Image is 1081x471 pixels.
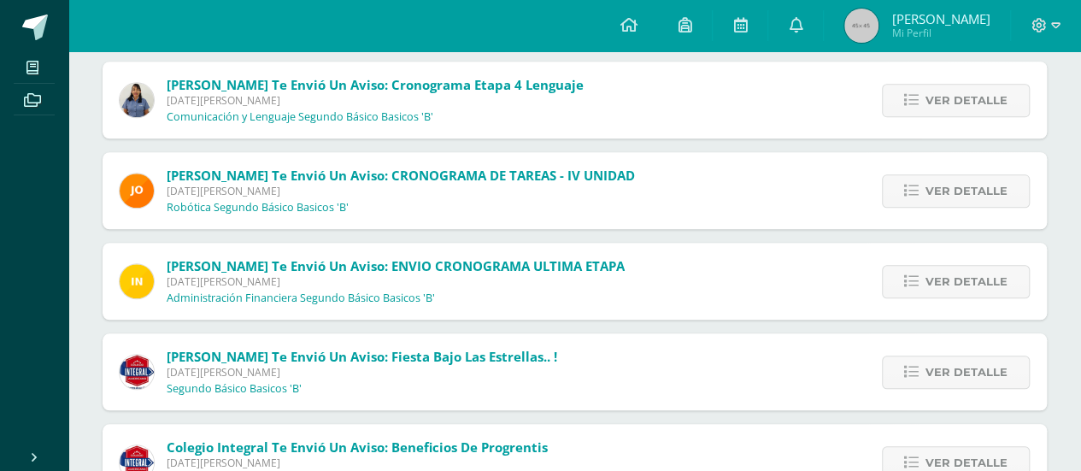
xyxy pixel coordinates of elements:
span: [PERSON_NAME] [891,10,990,27]
span: Ver detalle [925,85,1008,116]
img: 91d43002c1e6da35fcf826c9a618326d.png [120,264,154,298]
img: 168a27810ebc7423622ffd637f3de9dc.png [120,355,154,389]
span: [DATE][PERSON_NAME] [167,184,635,198]
span: [DATE][PERSON_NAME] [167,365,557,380]
p: Comunicación y Lenguaje Segundo Básico Basicos 'B' [167,110,433,124]
span: [PERSON_NAME] te envió un aviso: CRONOGRAMA DE TAREAS - IV UNIDAD [167,167,635,184]
span: Mi Perfil [891,26,990,40]
img: 45x45 [844,9,878,43]
span: Ver detalle [925,266,1008,297]
span: Colegio Integral te envió un aviso: Beneficios de Progrentis [167,439,548,456]
img: 1babb8b88831617249dcb93081d0b417.png [120,83,154,117]
span: [PERSON_NAME] te envió un aviso: Cronograma Etapa 4 Lenguaje [167,76,584,93]
span: [DATE][PERSON_NAME] [167,274,625,289]
span: Ver detalle [925,175,1008,207]
span: [PERSON_NAME] te envió un aviso: Fiesta bajo las estrellas.. ! [167,348,557,365]
span: [PERSON_NAME] te envió un aviso: ENVIO CRONOGRAMA ULTIMA ETAPA [167,257,625,274]
span: [DATE][PERSON_NAME] [167,456,548,470]
p: Administración Financiera Segundo Básico Basicos 'B' [167,291,435,305]
p: Segundo Básico Basicos 'B' [167,382,302,396]
img: 30108eeae6c649a9a82bfbaad6c0d1cb.png [120,174,154,208]
span: [DATE][PERSON_NAME] [167,93,584,108]
p: Robótica Segundo Básico Basicos 'B' [167,201,349,215]
span: Ver detalle [925,356,1008,388]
